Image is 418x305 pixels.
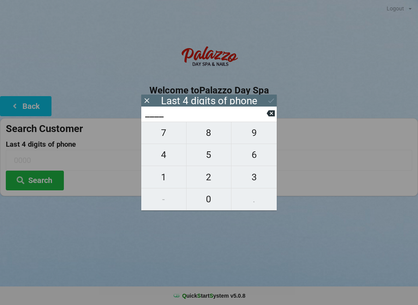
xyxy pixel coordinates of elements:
button: 5 [187,144,232,166]
span: 8 [187,125,231,141]
span: 0 [187,191,231,207]
button: 8 [187,122,232,144]
span: 5 [187,147,231,163]
div: Last 4 digits of phone [161,97,257,105]
button: 3 [231,166,277,188]
span: 7 [141,125,186,141]
span: 2 [187,169,231,185]
span: 4 [141,147,186,163]
span: 9 [231,125,277,141]
button: 7 [141,122,187,144]
button: 9 [231,122,277,144]
span: 6 [231,147,277,163]
button: 4 [141,144,187,166]
button: 2 [187,166,232,188]
button: 0 [187,188,232,210]
button: 1 [141,166,187,188]
button: 6 [231,144,277,166]
span: 1 [141,169,186,185]
span: 3 [231,169,277,185]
